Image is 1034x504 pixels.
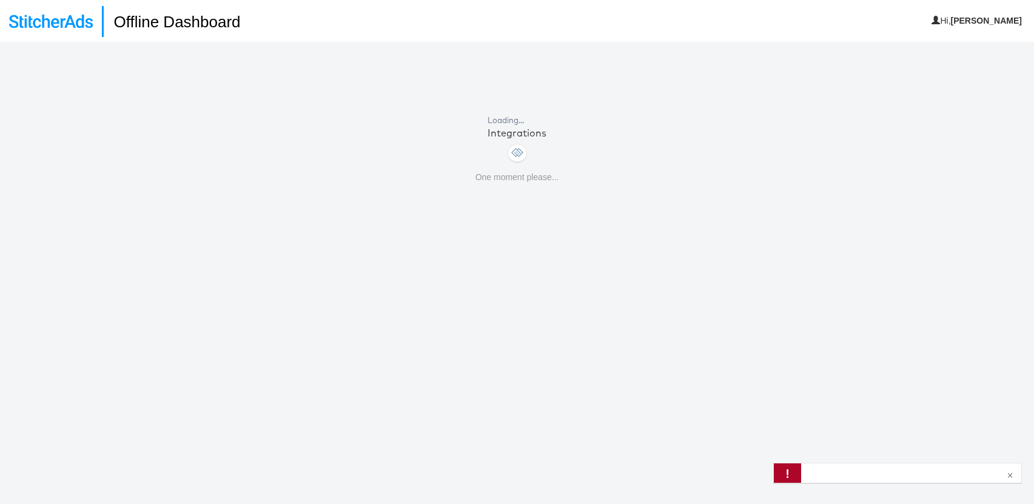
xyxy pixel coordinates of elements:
img: StitcherAds [9,15,93,28]
h1: Offline Dashboard [102,6,240,37]
b: [PERSON_NAME] [951,16,1022,25]
button: × [999,463,1021,485]
p: One moment please... [475,172,559,184]
div: Loading... [488,115,546,126]
span: × [1007,467,1013,481]
div: Integrations [488,126,546,140]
